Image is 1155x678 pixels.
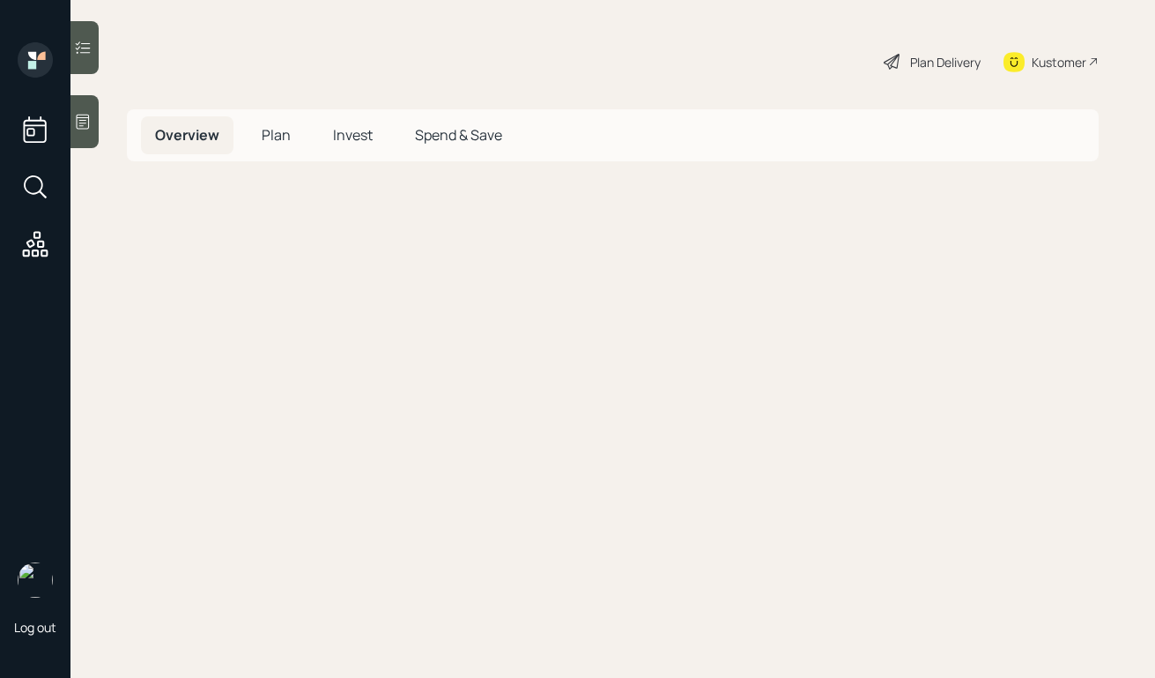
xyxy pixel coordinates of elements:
div: Plan Delivery [910,53,981,71]
div: Kustomer [1032,53,1086,71]
img: robby-grisanti-headshot.png [18,563,53,598]
span: Spend & Save [415,125,502,145]
span: Overview [155,125,219,145]
span: Plan [262,125,291,145]
span: Invest [333,125,373,145]
div: Log out [14,619,56,636]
